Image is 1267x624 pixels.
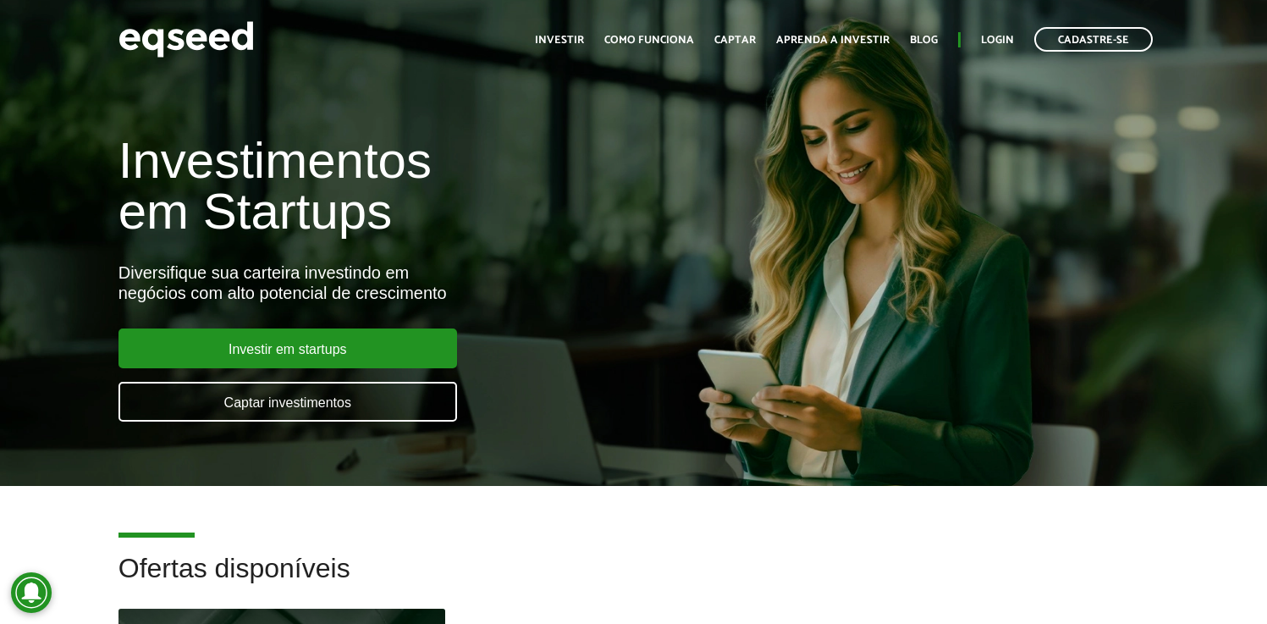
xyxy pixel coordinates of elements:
[535,35,584,46] a: Investir
[118,329,457,368] a: Investir em startups
[714,35,756,46] a: Captar
[118,554,1149,609] h2: Ofertas disponíveis
[776,35,890,46] a: Aprenda a investir
[118,262,727,303] div: Diversifique sua carteira investindo em negócios com alto potencial de crescimento
[981,35,1014,46] a: Login
[118,135,727,237] h1: Investimentos em Startups
[1034,27,1153,52] a: Cadastre-se
[910,35,938,46] a: Blog
[604,35,694,46] a: Como funciona
[118,17,254,62] img: EqSeed
[118,382,457,422] a: Captar investimentos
